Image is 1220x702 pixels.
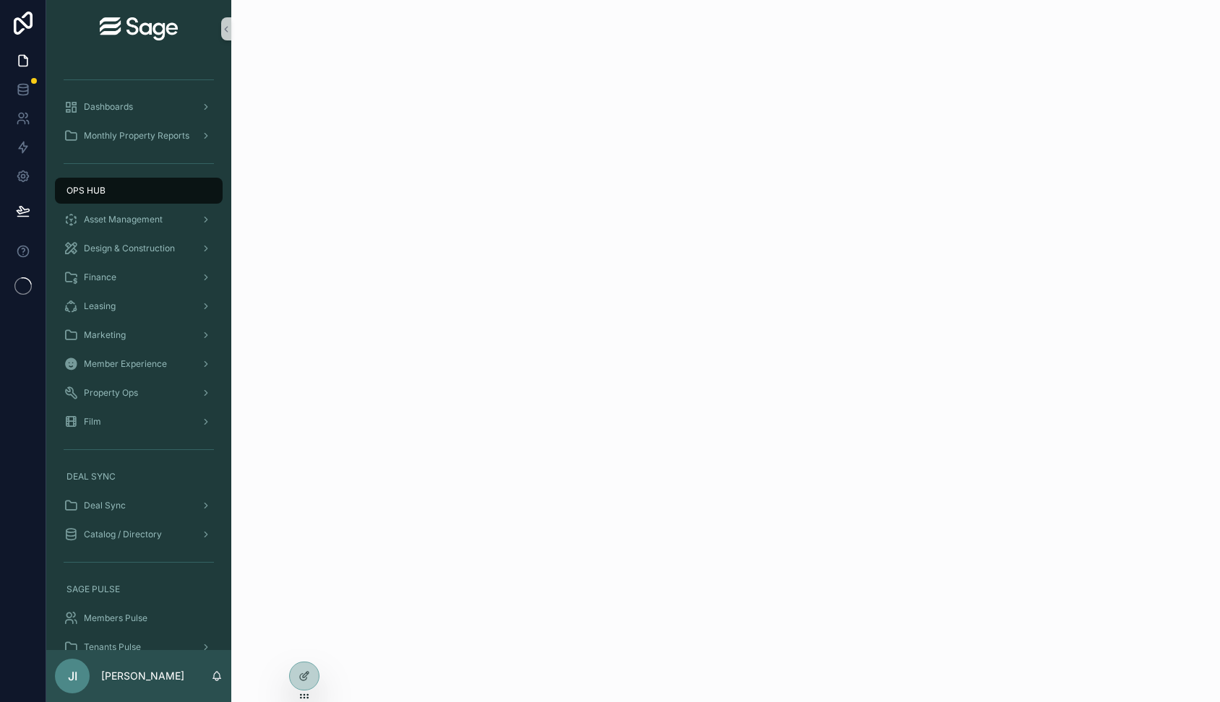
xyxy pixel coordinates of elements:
a: Deal Sync [55,493,223,519]
span: Monthly Property Reports [84,130,189,142]
span: Dashboards [84,101,133,113]
a: Film [55,409,223,435]
a: SAGE PULSE [55,576,223,602]
a: Asset Management [55,207,223,233]
span: Marketing [84,329,126,341]
a: Monthly Property Reports [55,123,223,149]
span: Leasing [84,300,116,312]
a: Members Pulse [55,605,223,631]
span: Film [84,416,101,428]
a: DEAL SYNC [55,464,223,490]
span: Design & Construction [84,243,175,254]
span: Members Pulse [84,612,147,624]
div: scrollable content [46,58,231,650]
a: Property Ops [55,380,223,406]
img: App logo [100,17,178,40]
a: OPS HUB [55,178,223,204]
a: Dashboards [55,94,223,120]
span: Property Ops [84,387,138,399]
span: JI [68,667,77,685]
a: Leasing [55,293,223,319]
span: Asset Management [84,214,163,225]
a: Finance [55,264,223,290]
a: Tenants Pulse [55,634,223,660]
a: Design & Construction [55,235,223,261]
span: SAGE PULSE [66,584,120,595]
span: Catalog / Directory [84,529,162,540]
span: Member Experience [84,358,167,370]
a: Member Experience [55,351,223,377]
span: Tenants Pulse [84,641,141,653]
a: Marketing [55,322,223,348]
p: [PERSON_NAME] [101,669,184,683]
span: DEAL SYNC [66,471,116,482]
span: Finance [84,272,116,283]
a: Catalog / Directory [55,521,223,547]
span: OPS HUB [66,185,106,196]
span: Deal Sync [84,500,126,511]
